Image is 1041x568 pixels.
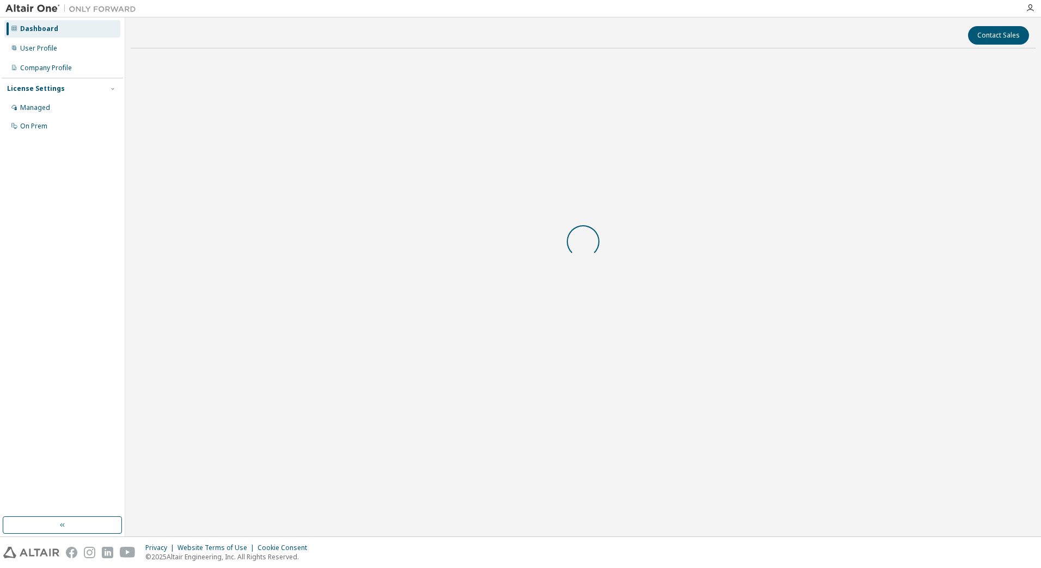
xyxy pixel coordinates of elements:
div: Company Profile [20,64,72,72]
img: altair_logo.svg [3,547,59,558]
img: instagram.svg [84,547,95,558]
div: Website Terms of Use [177,544,258,552]
div: On Prem [20,122,47,131]
img: youtube.svg [120,547,136,558]
div: License Settings [7,84,65,93]
div: User Profile [20,44,57,53]
img: facebook.svg [66,547,77,558]
img: Altair One [5,3,142,14]
img: linkedin.svg [102,547,113,558]
div: Managed [20,103,50,112]
button: Contact Sales [968,26,1029,45]
div: Dashboard [20,24,58,33]
p: © 2025 Altair Engineering, Inc. All Rights Reserved. [145,552,314,561]
div: Cookie Consent [258,544,314,552]
div: Privacy [145,544,177,552]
